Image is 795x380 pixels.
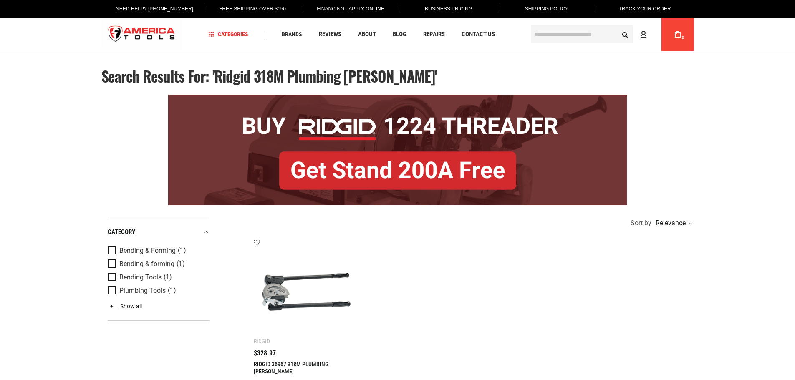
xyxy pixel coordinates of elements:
[254,338,270,345] div: Ridgid
[168,287,176,294] span: (1)
[168,95,627,101] a: BOGO: Buy RIDGID® 1224 Threader, Get Stand 200A Free!
[419,29,449,40] a: Repairs
[101,19,182,50] a: store logo
[670,18,686,51] a: 0
[208,31,248,37] span: Categories
[254,350,276,357] span: $328.97
[119,274,162,281] span: Bending Tools
[315,29,345,40] a: Reviews
[108,286,208,295] a: Plumbing Tools (1)
[354,29,380,40] a: About
[108,218,210,321] div: Product Filters
[108,259,208,269] a: Bending & forming (1)
[119,287,166,294] span: Plumbing Tools
[108,226,210,238] div: category
[458,29,499,40] a: Contact Us
[204,29,252,40] a: Categories
[108,273,208,282] a: Bending Tools (1)
[358,31,376,38] span: About
[168,95,627,205] img: BOGO: Buy RIDGID® 1224 Threader, Get Stand 200A Free!
[108,303,142,310] a: Show all
[654,220,692,226] div: Relevance
[254,361,328,375] a: RIDGID 36967 318M PLUMBING [PERSON_NAME]
[177,260,185,267] span: (1)
[282,31,302,37] span: Brands
[108,246,208,255] a: Bending & Forming (1)
[525,6,569,12] span: Shipping Policy
[262,247,351,336] img: RIDGID 36967 318M PLUMBING BENDER
[389,29,410,40] a: Blog
[631,220,651,226] span: Sort by
[462,31,495,38] span: Contact Us
[164,274,172,281] span: (1)
[101,19,182,50] img: America Tools
[423,31,445,38] span: Repairs
[393,31,406,38] span: Blog
[682,35,684,40] span: 0
[278,29,306,40] a: Brands
[119,247,176,254] span: Bending & Forming
[101,65,437,87] span: Search results for: 'Ridgid 318M plumbing [PERSON_NAME]'
[617,26,633,42] button: Search
[178,247,186,254] span: (1)
[119,260,174,268] span: Bending & forming
[319,31,341,38] span: Reviews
